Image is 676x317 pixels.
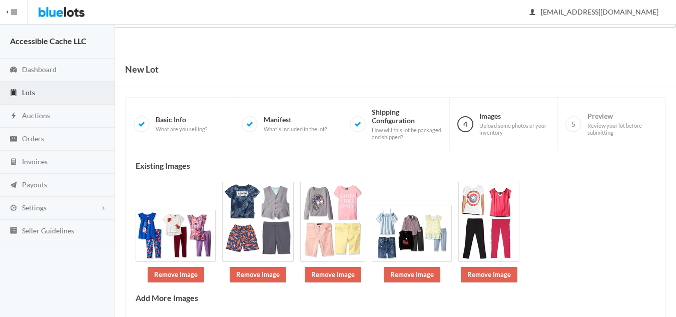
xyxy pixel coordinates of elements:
span: Images [479,112,549,136]
strong: Accessible Cache LLC [10,36,87,46]
span: [EMAIL_ADDRESS][DOMAIN_NAME] [530,8,658,16]
span: Preview [587,112,657,136]
a: Remove Image [384,267,440,282]
ion-icon: paper plane [9,181,19,190]
a: Remove Image [230,267,286,282]
span: Basic Info [156,115,207,133]
ion-icon: cash [9,135,19,144]
ion-icon: speedometer [9,66,19,75]
img: 5bb50258-2dcc-4e32-8250-90540e6a6b4e-1759694886.jpg [136,210,216,262]
span: What's included in the lot? [264,126,327,133]
img: e0949b17-94ac-45d9-949b-2b03d0fbc35d-1759694887.jpg [222,182,294,262]
ion-icon: person [527,8,537,18]
span: 5 [565,116,581,132]
span: Orders [22,134,44,143]
img: cc706aa8-fda9-4a17-94bd-c61e620550d3-1759694888.jpg [372,205,452,262]
a: Remove Image [461,267,517,282]
ion-icon: flash [9,112,19,121]
img: 449384d5-f72e-4b52-bc13-2a64c53251bd-1759694887.jpg [300,182,365,262]
span: Manifest [264,115,327,133]
ion-icon: calculator [9,158,19,167]
span: Invoices [22,157,48,166]
span: What are you selling? [156,126,207,133]
span: Dashboard [22,65,57,74]
span: Settings [22,203,47,212]
img: 7ee269c5-f8db-4105-b9d5-0c243f14e386-1759694889.jpg [458,182,519,262]
span: Seller Guidelines [22,226,74,235]
ion-icon: list box [9,226,19,236]
ion-icon: clipboard [9,89,19,98]
span: Upload some photos of your inventory [479,122,549,136]
span: How will this lot be packaged and shipped? [372,127,442,140]
span: Payouts [22,180,47,189]
span: Lots [22,88,35,97]
h4: Add More Images [136,293,655,302]
ion-icon: cog [9,204,19,213]
span: Review your lot before submitting [587,122,657,136]
h4: Existing Images [136,161,655,170]
a: Remove Image [305,267,361,282]
span: Shipping Configuration [372,108,442,141]
span: Auctions [22,111,50,120]
a: Remove Image [148,267,204,282]
span: 4 [457,116,473,132]
h1: New Lot [125,62,159,77]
